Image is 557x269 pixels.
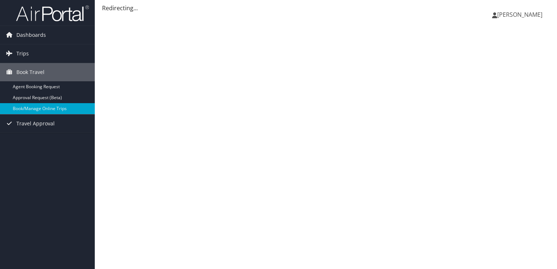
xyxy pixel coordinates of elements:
img: airportal-logo.png [16,5,89,22]
a: [PERSON_NAME] [492,4,550,26]
span: Trips [16,44,29,63]
div: Redirecting... [102,4,550,12]
span: Dashboards [16,26,46,44]
span: Travel Approval [16,114,55,133]
span: [PERSON_NAME] [497,11,542,19]
span: Book Travel [16,63,44,81]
